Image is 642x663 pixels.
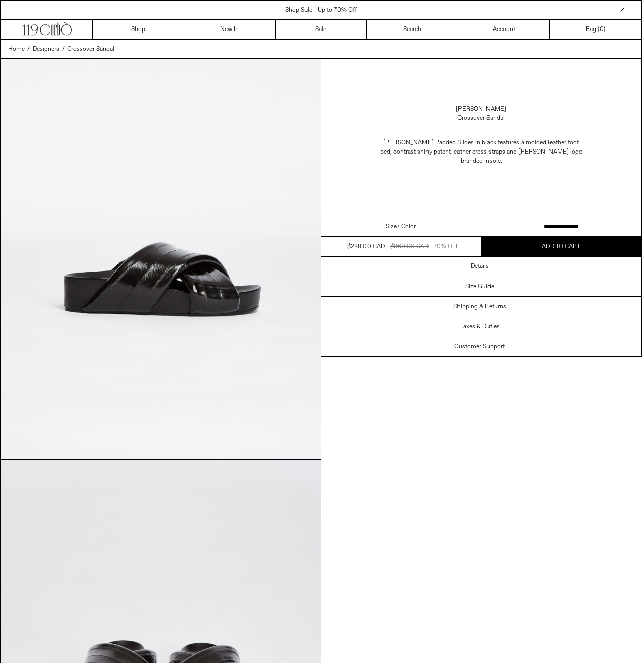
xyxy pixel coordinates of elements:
[1,59,321,459] img: 20230702-5copy_1800x1800.jpg
[460,323,500,330] h3: Taxes & Duties
[454,343,505,350] h3: Customer Support
[457,114,505,123] div: Crossover Sandal
[434,242,460,251] div: 70% OFF
[456,105,506,114] a: [PERSON_NAME]
[8,45,25,54] a: Home
[600,25,603,34] span: 0
[386,222,397,231] span: Size
[285,6,357,14] a: Shop Sale - Up to 70% Off
[481,237,641,256] button: Add to cart
[184,20,276,39] a: New In
[67,45,114,54] a: Crossover Sandal
[550,20,641,39] a: Bag ()
[465,283,494,290] h3: Size Guide
[93,20,184,39] a: Shop
[458,20,550,39] a: Account
[33,45,59,54] a: Designers
[67,45,114,53] span: Crossover Sandal
[380,139,583,165] span: [PERSON_NAME] Padded Slides in black features a molded leather foot bed, contrast shiny patent le...
[62,45,65,54] span: /
[397,222,416,231] span: / Color
[600,25,605,34] span: )
[453,303,506,310] h3: Shipping & Returns
[33,45,59,53] span: Designers
[542,243,580,251] span: Add to cart
[276,20,367,39] a: Sale
[367,20,458,39] a: Search
[471,263,489,270] h3: Details
[8,45,25,53] span: Home
[390,242,429,251] div: $960.00 CAD
[27,45,30,54] span: /
[347,242,385,251] div: $288.00 CAD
